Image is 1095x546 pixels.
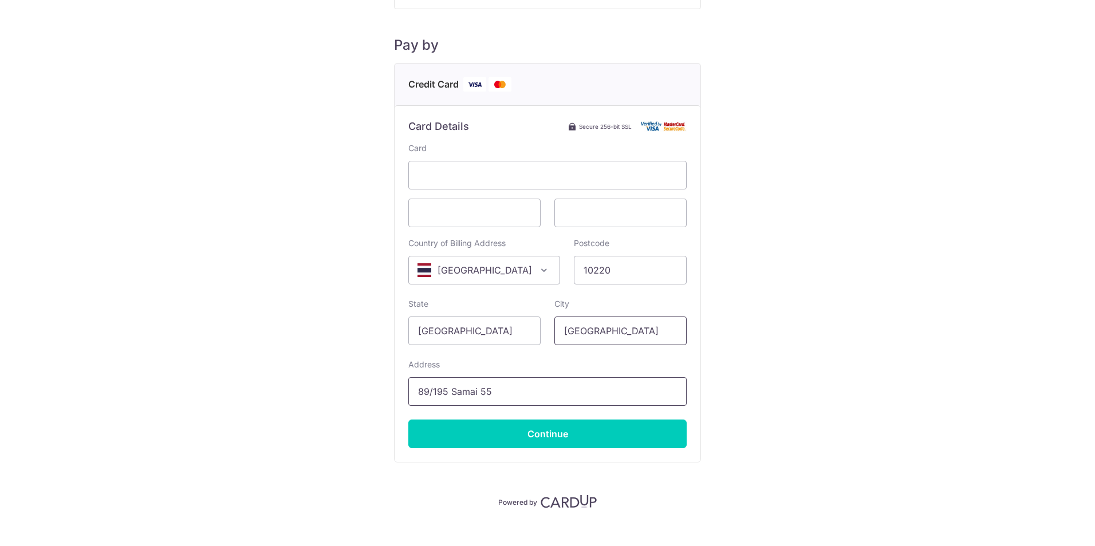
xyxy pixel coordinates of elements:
[574,238,609,249] label: Postcode
[579,122,632,131] span: Secure 256-bit SSL
[564,206,677,220] iframe: Secure card security code input frame
[408,143,427,154] label: Card
[489,77,511,92] img: Mastercard
[408,77,459,92] span: Credit Card
[463,77,486,92] img: Visa
[394,37,701,54] h5: Pay by
[408,420,687,448] input: Continue
[408,238,506,249] label: Country of Billing Address
[408,256,560,284] span: Thailand
[418,168,677,182] iframe: Secure card number input frame
[554,298,569,310] label: City
[408,120,469,133] h6: Card Details
[541,494,597,508] img: CardUp
[408,359,440,370] label: Address
[409,256,560,284] span: Thailand
[574,256,687,284] input: Example 123456
[418,206,531,220] iframe: Secure card expiration date input frame
[498,496,537,507] p: Powered by
[408,298,428,310] label: State
[641,121,687,131] img: Card secure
